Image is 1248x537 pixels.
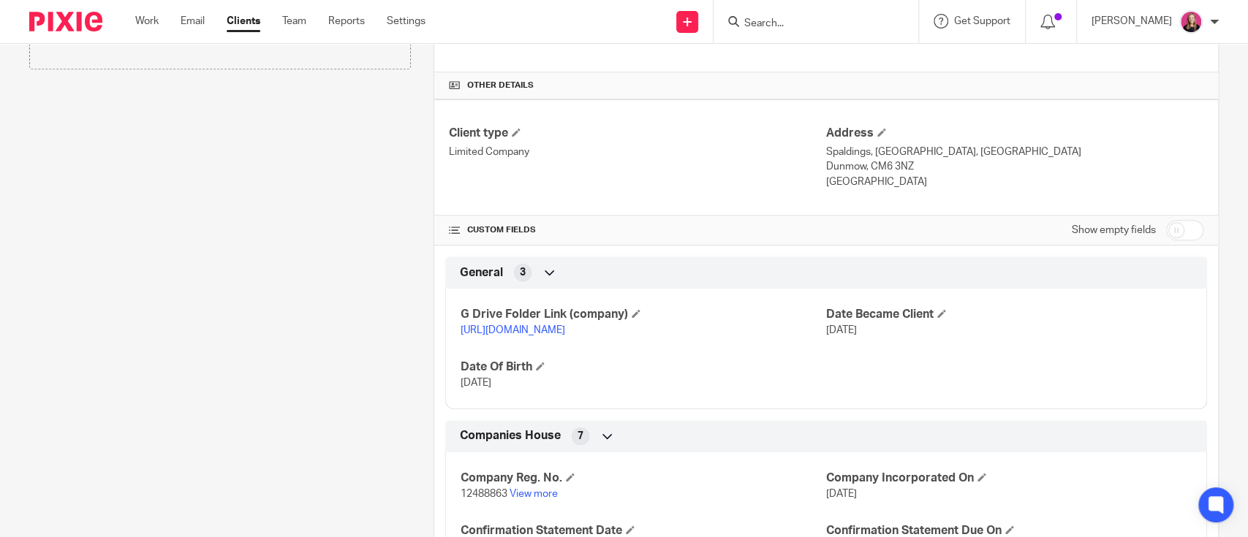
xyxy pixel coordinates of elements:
a: [URL][DOMAIN_NAME] [461,325,565,335]
span: [DATE] [461,378,491,388]
label: Show empty fields [1072,223,1156,237]
span: Companies House [460,428,561,443]
h4: G Drive Folder Link (company) [461,307,826,322]
a: Work [135,14,159,28]
span: Other details [467,80,534,91]
h4: Client type [449,126,826,141]
h4: Date Became Client [826,307,1192,322]
img: Team%20headshots.png [1179,10,1203,34]
span: 3 [520,265,526,280]
a: Settings [387,14,426,28]
h4: Company Incorporated On [826,471,1192,486]
span: [DATE] [826,325,857,335]
span: Get Support [954,16,1010,26]
h4: Address [826,126,1203,141]
a: Team [282,14,306,28]
a: Email [181,14,205,28]
input: Search [743,18,874,31]
span: 7 [578,429,583,443]
span: General [460,265,503,281]
p: Dunmow, CM6 3NZ [826,159,1203,174]
p: [PERSON_NAME] [1092,14,1172,28]
h4: Date Of Birth [461,359,826,375]
span: 12488863 [461,489,507,499]
p: Spaldings, [GEOGRAPHIC_DATA], [GEOGRAPHIC_DATA] [826,145,1203,159]
a: View more [510,489,558,499]
a: Clients [227,14,260,28]
h4: Company Reg. No. [461,471,826,486]
p: Limited Company [449,145,826,159]
h4: CUSTOM FIELDS [449,224,826,236]
a: Reports [328,14,365,28]
span: [DATE] [826,489,857,499]
p: [GEOGRAPHIC_DATA] [826,175,1203,189]
img: Pixie [29,12,102,31]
